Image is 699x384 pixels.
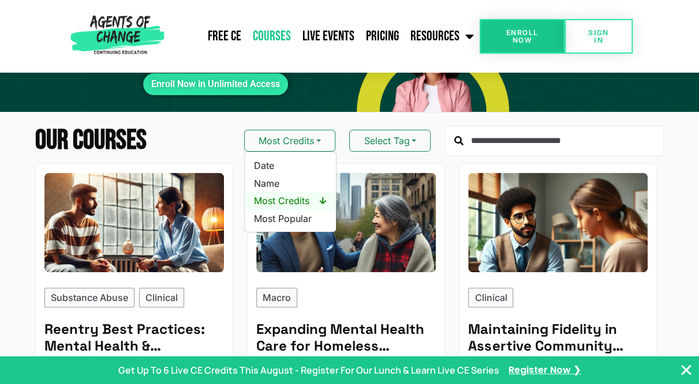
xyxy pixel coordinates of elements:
span: SIGN IN [583,29,614,44]
a: SIGN IN [565,19,633,54]
p: Get Up To 6 Live CE Credits This August - Register For Our Lunch & Learn Live CE Series [118,363,499,377]
h5: Reentry Best Practices: Mental Health & Substance Use Support After Incarceration - Reading Based [44,321,224,355]
h2: Our Courses [35,127,147,155]
h5: Expanding Mental Health Care for Homeless Individuals - Reading Based [256,321,436,355]
a: Pricing [360,22,405,51]
a: Enroll Now in Unlimited Access [143,73,288,95]
a: Name [245,175,336,192]
button: Select Tag [349,130,431,152]
span: Most Popular [254,212,327,225]
h5: Maintaining Fidelity in Assertive Community Treatment - ACT: Current Issues and Innovations - Rea... [468,321,648,355]
span: Enroll Now [498,29,546,44]
a: Date [245,157,336,174]
p: Macro [263,291,291,304]
nav: Menu [169,22,480,51]
img: Maintaining Fidelity in Assertive Community Treatment - ACT: Current Issues and Innovations (3 Ge... [468,173,648,272]
p: Clinical [474,291,507,304]
img: Reentry Best Practices: Mental Health & Substance Use Support After Incarceration (3 General CE C... [44,173,224,272]
a: Most Popular [245,210,336,227]
span: Enroll Now in Unlimited Access [151,81,280,87]
span: Name [254,177,327,190]
a: Enroll Now [480,19,565,54]
p: Clinical [145,291,178,304]
button: Most Credits [244,130,335,152]
b: ↓ [319,194,327,207]
p: Substance Abuse [51,291,128,304]
button: Close Banner [679,363,693,377]
a: Courses [247,22,297,51]
a: Live Events [297,22,360,51]
a: Register Now ❯ [509,364,581,377]
span: Most Credits [254,194,327,207]
span: Date [254,159,327,172]
a: Most Credits↓ [245,192,336,209]
a: Free CE [202,22,247,51]
a: Resources [405,22,480,51]
img: Expanding Mental Health Care for Homeless Individuals (3 General CE Credit) - Reading Based [256,173,436,272]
